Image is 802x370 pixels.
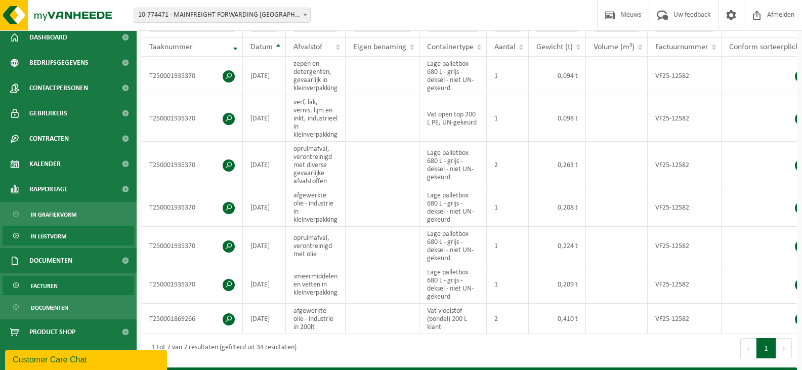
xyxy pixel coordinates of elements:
[243,227,286,265] td: [DATE]
[648,265,722,304] td: VF25-12582
[529,57,586,95] td: 0,094 t
[648,227,722,265] td: VF25-12582
[293,43,322,51] span: Afvalstof
[529,188,586,227] td: 0,208 t
[740,338,756,358] button: Previous
[487,188,529,227] td: 1
[655,43,708,51] span: Factuurnummer
[286,57,346,95] td: zepen en detergenten, gevaarlijk in kleinverpakking
[142,304,243,334] td: T250001869266
[134,8,311,23] span: 10-774471 - MAINFREIGHT FORWARDING BELGIUM - ZWIJNAARDE
[529,95,586,142] td: 0,098 t
[487,57,529,95] td: 1
[419,227,487,265] td: Lage palletbox 680 L - grijs - deksel - niet UN-gekeurd
[31,205,76,224] span: In grafiekvorm
[487,304,529,334] td: 2
[648,57,722,95] td: VF25-12582
[3,298,134,317] a: Documenten
[29,248,72,273] span: Documenten
[776,338,792,358] button: Next
[487,227,529,265] td: 1
[529,304,586,334] td: 0,410 t
[31,227,66,246] span: In lijstvorm
[487,95,529,142] td: 1
[134,8,310,22] span: 10-774471 - MAINFREIGHT FORWARDING BELGIUM - ZWIJNAARDE
[29,126,69,151] span: Contracten
[29,177,68,202] span: Rapportage
[648,142,722,188] td: VF25-12582
[243,265,286,304] td: [DATE]
[353,43,406,51] span: Eigen benaming
[286,265,346,304] td: smeermiddelen en vetten in kleinverpakking
[419,142,487,188] td: Lage palletbox 680 L - grijs - deksel - niet UN-gekeurd
[286,227,346,265] td: opruimafval, verontreinigd met olie
[487,142,529,188] td: 2
[142,95,243,142] td: T250001935370
[494,43,516,51] span: Aantal
[419,188,487,227] td: Lage palletbox 680 L - grijs - deksel - niet UN-gekeurd
[142,265,243,304] td: T250001935370
[419,265,487,304] td: Lage palletbox 680 L - grijs - deksel - niet UN-gekeurd
[3,276,134,295] a: Facturen
[147,339,297,357] div: 1 tot 7 van 7 resultaten (gefilterd uit 34 resultaten)
[243,188,286,227] td: [DATE]
[419,95,487,142] td: Vat open top 200 L PE, UN-gekeurd
[648,188,722,227] td: VF25-12582
[286,188,346,227] td: afgewerkte olie - industrie in kleinverpakking
[648,95,722,142] td: VF25-12582
[31,276,58,296] span: Facturen
[250,43,273,51] span: Datum
[286,304,346,334] td: afgewerkte olie - industrie in 200lt
[286,142,346,188] td: opruimafval, verontreinigd met diverse gevaarlijke afvalstoffen
[29,25,67,50] span: Dashboard
[29,75,88,101] span: Contactpersonen
[142,57,243,95] td: T250001935370
[142,142,243,188] td: T250001935370
[29,101,67,126] span: Gebruikers
[3,226,134,245] a: In lijstvorm
[756,338,776,358] button: 1
[419,304,487,334] td: Vat vloeistof (bondel) 200 L klant
[648,304,722,334] td: VF25-12582
[243,304,286,334] td: [DATE]
[29,50,89,75] span: Bedrijfsgegevens
[536,43,573,51] span: Gewicht (t)
[5,348,169,370] iframe: chat widget
[487,265,529,304] td: 1
[3,204,134,224] a: In grafiekvorm
[286,95,346,142] td: verf, lak, vernis, lijm en inkt, industrieel in kleinverpakking
[142,188,243,227] td: T250001935370
[243,95,286,142] td: [DATE]
[149,43,193,51] span: Taaknummer
[729,43,802,51] span: Conform sorteerplicht
[243,142,286,188] td: [DATE]
[29,345,111,370] span: Acceptatievoorwaarden
[419,57,487,95] td: Lage palletbox 680 L - grijs - deksel - niet UN-gekeurd
[529,265,586,304] td: 0,209 t
[529,227,586,265] td: 0,224 t
[29,151,61,177] span: Kalender
[594,43,635,51] span: Volume (m³)
[142,227,243,265] td: T250001935370
[29,319,75,345] span: Product Shop
[427,43,474,51] span: Containertype
[243,57,286,95] td: [DATE]
[31,298,68,317] span: Documenten
[529,142,586,188] td: 0,263 t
